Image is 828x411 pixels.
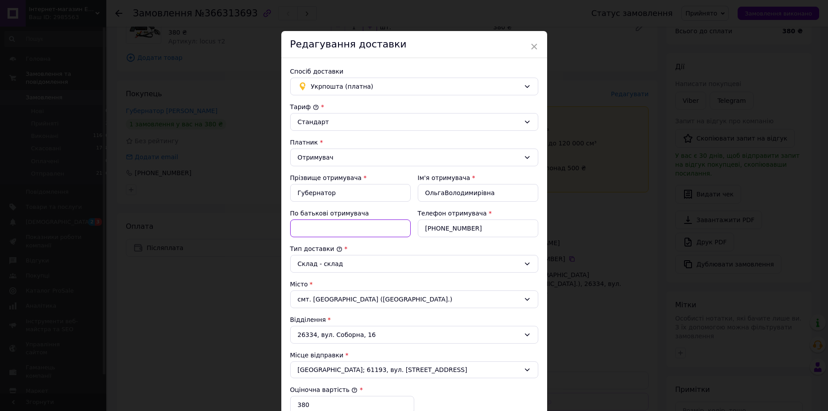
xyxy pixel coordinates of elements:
[418,174,470,181] label: Ім'я отримувача
[298,153,520,162] div: Отримувач
[418,210,487,217] label: Телефон отримувача
[418,219,538,237] input: +380
[290,174,362,181] label: Прізвище отримувача
[290,138,538,147] div: Платник
[290,210,369,217] label: По батькові отримувача
[530,39,538,54] span: ×
[290,280,538,289] div: Місто
[311,82,520,91] span: Укрпошта (платна)
[290,315,538,324] div: Відділення
[290,290,538,308] div: смт. [GEOGRAPHIC_DATA] ([GEOGRAPHIC_DATA].)
[290,386,358,393] label: Оціночна вартість
[290,102,538,111] div: Тариф
[290,244,538,253] div: Тип доставки
[290,326,538,344] div: 26334, вул. Соборна, 16
[281,31,547,58] div: Редагування доставки
[298,259,520,269] div: Склад - склад
[298,117,520,127] div: Стандарт
[298,365,520,374] span: [GEOGRAPHIC_DATA]; 61193, вул. [STREET_ADDRESS]
[290,351,538,360] div: Місце відправки
[290,67,538,76] div: Спосіб доставки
